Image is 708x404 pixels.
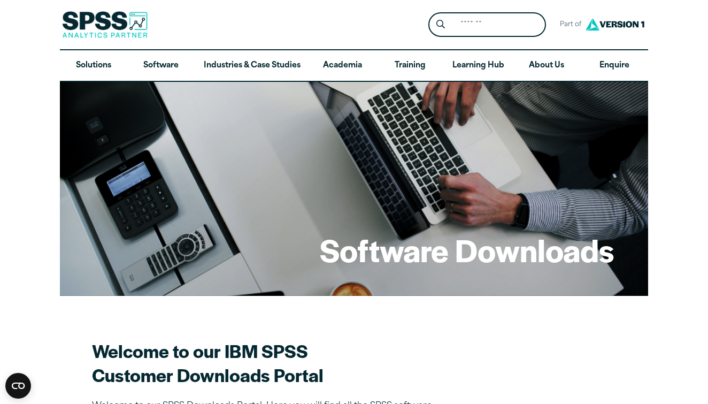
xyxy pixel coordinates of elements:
h2: Welcome to our IBM SPSS Customer Downloads Portal [92,339,466,387]
svg: Search magnifying glass icon [436,20,445,29]
form: Site Header Search Form [428,12,546,37]
nav: Desktop version of site main menu [60,50,648,81]
img: SPSS Analytics Partner [62,11,148,38]
a: Learning Hub [444,50,513,81]
a: Training [376,50,444,81]
img: Version1 Logo [583,14,647,34]
h1: Software Downloads [320,229,614,271]
a: Industries & Case Studies [195,50,309,81]
span: Part of [555,17,583,33]
a: Academia [309,50,376,81]
a: Solutions [60,50,127,81]
a: Enquire [581,50,648,81]
button: Open CMP widget [5,373,31,399]
a: About Us [513,50,580,81]
a: Software [127,50,195,81]
button: Search magnifying glass icon [431,15,451,35]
